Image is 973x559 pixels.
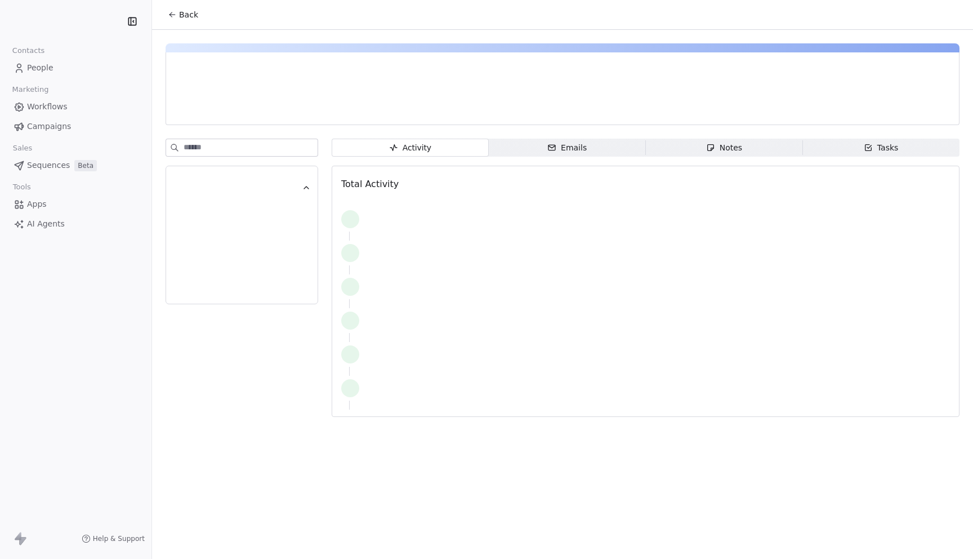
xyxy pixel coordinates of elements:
span: Contacts [7,42,50,59]
a: Campaigns [9,117,142,136]
span: Back [179,9,198,20]
a: Workflows [9,97,142,116]
span: Workflows [27,101,68,113]
div: Tasks [864,142,899,154]
span: Beta [74,160,97,171]
span: Sequences [27,159,70,171]
span: People [27,62,53,74]
div: Notes [706,142,742,154]
span: Help & Support [93,534,145,543]
span: Apps [27,198,47,210]
span: Tools [8,179,35,196]
span: AI Agents [27,218,65,230]
span: Sales [8,140,37,157]
a: Apps [9,195,142,214]
a: People [9,59,142,77]
span: Marketing [7,81,53,98]
span: Campaigns [27,121,71,132]
a: AI Agents [9,215,142,233]
button: Back [161,5,205,25]
a: SequencesBeta [9,156,142,175]
div: Emails [547,142,587,154]
span: Total Activity [341,179,399,189]
a: Help & Support [82,534,145,543]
